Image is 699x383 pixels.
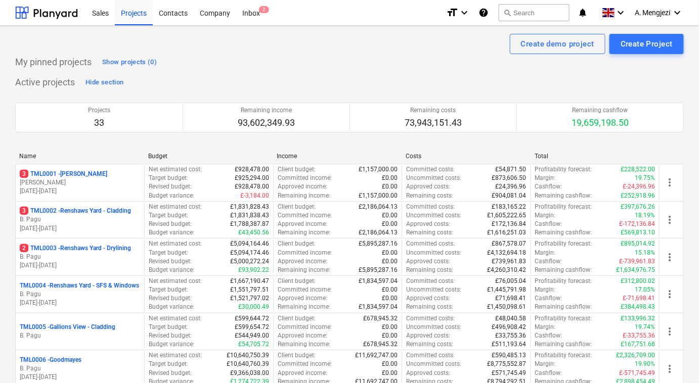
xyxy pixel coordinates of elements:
p: £0.00 [382,182,398,191]
p: £93,902.22 [238,266,269,274]
p: £5,895,287.16 [359,240,398,248]
p: Committed costs : [406,240,455,248]
p: £2,186,064.13 [359,228,398,237]
p: £167,751.68 [621,340,655,349]
p: 15.18% [635,249,655,257]
p: £397,676.26 [621,203,655,211]
div: Total [535,153,656,160]
p: £228,522.00 [621,165,655,174]
p: £544,949.00 [235,331,269,340]
p: Remaining costs : [406,191,453,200]
p: 19.90% [635,360,655,368]
p: Budget variance : [149,191,194,200]
p: [DATE] - [DATE] [20,187,140,196]
p: £-24,396.96 [623,182,655,191]
p: My pinned projects [15,56,92,68]
p: Approved income : [278,294,327,303]
p: £678,945.32 [363,340,398,349]
p: Approved income : [278,369,327,377]
p: TML0005 - Gallions View - Cladding [20,323,115,331]
p: Cashflow : [535,369,562,377]
p: Cashflow : [535,331,562,340]
p: £569,813.10 [621,228,655,237]
p: Approved costs : [406,331,450,340]
p: Target budget : [149,323,188,331]
p: Client budget : [278,165,316,174]
p: Net estimated cost : [149,165,202,174]
p: Remaining cashflow [572,106,629,115]
p: Remaining costs : [406,266,453,274]
p: Client budget : [278,203,316,211]
p: Committed costs : [406,203,455,211]
p: 19.75% [635,174,655,182]
button: Search [499,4,570,21]
p: £24,396.96 [496,182,527,191]
p: £8,775,552.87 [488,360,527,368]
p: £0.00 [382,211,398,220]
p: Remaining cashflow : [535,340,592,349]
p: Margin : [535,249,556,257]
p: £590,485.13 [492,351,527,360]
p: £1,831,838.43 [230,211,269,220]
p: Revised budget : [149,182,192,191]
p: Profitability forecast : [535,165,592,174]
p: £71,698.41 [496,294,527,303]
p: Committed costs : [406,351,455,360]
p: £30,000.49 [238,303,269,311]
p: £-571,745.49 [619,369,655,377]
span: A. Mengjezi [635,9,671,17]
i: keyboard_arrow_down [615,7,627,19]
p: Remaining costs : [406,340,453,349]
p: Profitability forecast : [535,314,592,323]
p: £54,705.72 [238,340,269,349]
p: Remaining costs : [406,303,453,311]
p: £1,831,828.43 [230,203,269,211]
i: keyboard_arrow_down [672,7,684,19]
div: Hide section [85,77,123,88]
p: Committed income : [278,174,332,182]
p: 19,659,198.50 [572,117,629,129]
span: search [503,9,511,17]
p: Committed costs : [406,314,455,323]
p: Approved costs : [406,257,450,266]
p: TML0002 - Renshaws Yard - Cladding [20,207,131,215]
p: 73,943,151.43 [405,117,462,129]
div: TML0005 -Gallions View - CladdingB. Pagu [20,323,140,340]
span: more_vert [664,176,676,188]
p: Approved costs : [406,220,450,228]
p: [PERSON_NAME] [20,178,140,187]
p: £33,755.36 [496,331,527,340]
p: Committed income : [278,249,332,257]
p: Remaining income : [278,303,330,311]
button: Hide section [83,74,126,90]
p: 18.19% [635,211,655,220]
p: 33 [88,117,110,129]
p: Client budget : [278,277,316,285]
p: Margin : [535,174,556,182]
p: Net estimated cost : [149,351,202,360]
p: £48,040.58 [496,314,527,323]
p: Budget variance : [149,266,194,274]
p: £54,871.50 [496,165,527,174]
p: £678,945.32 [363,314,398,323]
p: TML0001 - [PERSON_NAME] [20,170,107,178]
span: more_vert [664,288,676,300]
p: Approved costs : [406,182,450,191]
div: 3TML0002 -Renshaws Yard - CladdingB. Pagu[DATE]-[DATE] [20,207,140,232]
p: Revised budget : [149,294,192,303]
p: Net estimated cost : [149,240,202,248]
p: Margin : [535,285,556,294]
p: £1,450,098.61 [488,303,527,311]
p: £-172,136.84 [619,220,655,228]
p: Approved income : [278,220,327,228]
p: [DATE] - [DATE] [20,299,140,307]
p: Remaining cashflow : [535,191,592,200]
p: £1,157,000.00 [359,165,398,174]
p: Client budget : [278,351,316,360]
p: £873,606.50 [492,174,527,182]
p: 93,602,349.93 [238,117,295,129]
p: Remaining cashflow : [535,303,592,311]
p: £183,165.22 [492,203,527,211]
p: Committed income : [278,211,332,220]
p: Cashflow : [535,294,562,303]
